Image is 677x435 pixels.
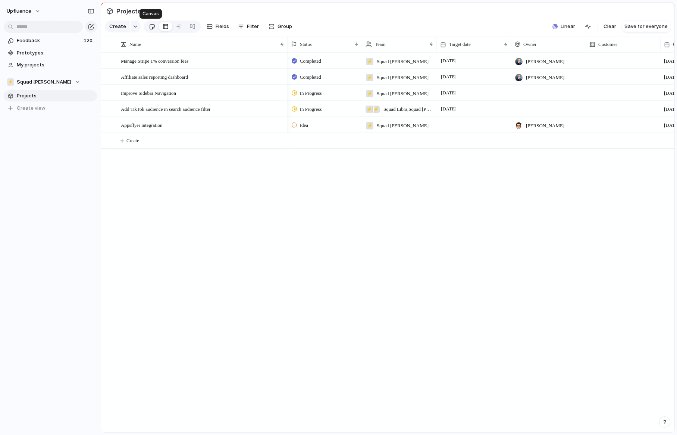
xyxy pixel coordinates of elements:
span: Create view [17,104,46,112]
span: In Progress [300,90,322,97]
span: Completed [300,73,321,81]
button: Group [265,21,296,32]
span: Add TikTok audience in search audience filter [121,104,210,113]
a: Projects [4,90,97,101]
span: Clear [604,23,616,30]
span: [DATE] [439,72,458,81]
span: Linear [561,23,575,30]
span: Manage Stripe 1% conversion fees [121,56,188,65]
span: Name [129,41,141,48]
button: Create view [4,103,97,114]
div: ⚡ [366,90,373,97]
span: 120 [84,37,94,44]
button: Linear [549,21,578,32]
span: Team [375,41,386,48]
a: My projects [4,59,97,71]
span: Affiliate sales reporting dashboard [121,72,188,81]
div: ⚡ [366,74,373,81]
span: Target date [449,41,471,48]
span: Idea [300,122,308,129]
span: Upfluence [7,7,31,15]
span: Save for everyone [624,23,668,30]
span: Improve Sidebar Navigation [121,88,176,97]
span: Status [300,41,312,48]
span: Squad Libra , Squad [PERSON_NAME] [383,106,433,113]
button: Fields [204,21,232,32]
span: Owner [523,41,536,48]
span: [PERSON_NAME] [526,122,564,129]
span: Completed [300,57,321,65]
span: Squad [PERSON_NAME] [377,122,429,129]
span: Projects [17,92,94,100]
span: Filter [247,23,259,30]
div: ⚡ [7,78,14,86]
button: Save for everyone [621,21,671,32]
span: [DATE] [439,88,458,97]
div: ⚡ [372,106,380,113]
span: Customer [598,41,617,48]
button: Filter [235,21,262,32]
span: Appsflyer integration [121,121,163,129]
span: Squad [PERSON_NAME] [377,90,429,97]
a: Prototypes [4,47,97,59]
div: ⚡ [366,122,373,129]
a: Feedback120 [4,35,97,46]
div: Canvas [140,9,162,19]
span: Fields [216,23,229,30]
button: ⚡Squad [PERSON_NAME] [4,76,97,88]
button: Upfluence [3,5,44,17]
span: Group [278,23,292,30]
span: My projects [17,61,94,69]
span: Squad [PERSON_NAME] [377,58,429,65]
div: ⚡ [366,58,373,65]
span: Prototypes [17,49,94,57]
span: [DATE] [439,104,458,113]
span: In Progress [300,106,322,113]
span: Feedback [17,37,81,44]
span: [PERSON_NAME] [526,58,564,65]
span: Create [109,23,126,30]
div: ⚡ [366,106,373,113]
span: Squad [PERSON_NAME] [377,74,429,81]
span: [DATE] [439,56,458,65]
span: Create [126,137,139,144]
span: Projects [115,4,142,18]
span: [PERSON_NAME] [526,74,564,81]
span: Squad [PERSON_NAME] [17,78,71,86]
button: Clear [601,21,619,32]
button: Create [105,21,130,32]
